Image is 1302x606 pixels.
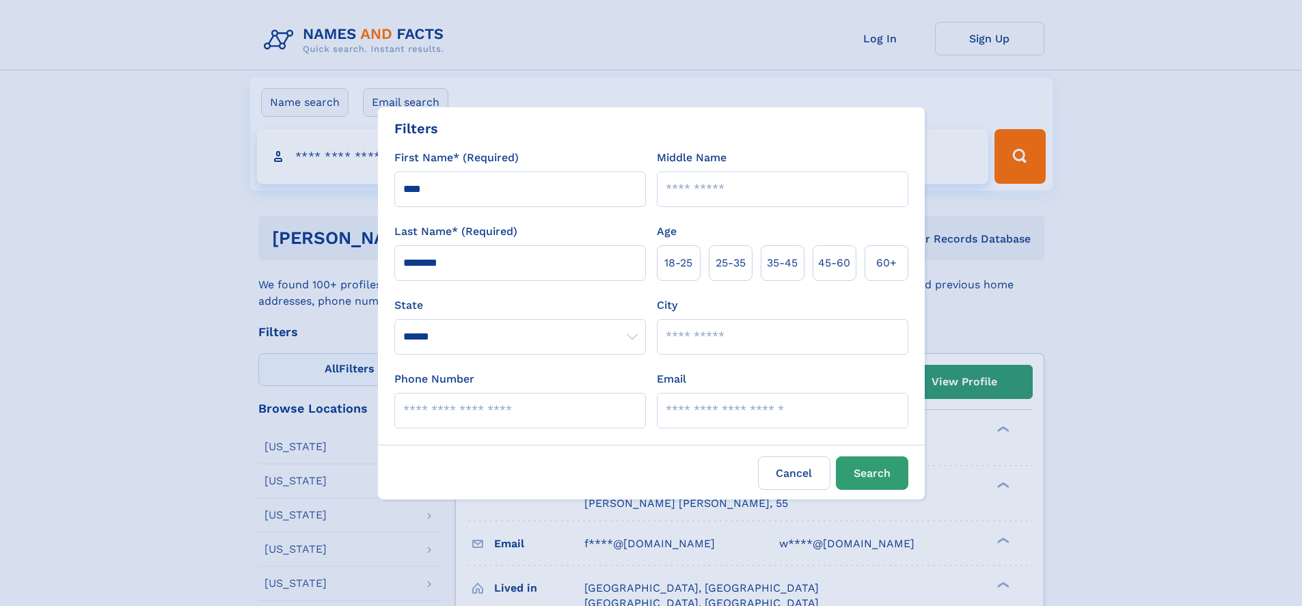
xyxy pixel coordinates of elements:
[394,223,517,240] label: Last Name* (Required)
[657,371,686,387] label: Email
[657,297,677,314] label: City
[876,255,897,271] span: 60+
[664,255,692,271] span: 18‑25
[836,456,908,490] button: Search
[394,297,646,314] label: State
[767,255,798,271] span: 35‑45
[394,371,474,387] label: Phone Number
[657,223,677,240] label: Age
[818,255,850,271] span: 45‑60
[758,456,830,490] label: Cancel
[716,255,746,271] span: 25‑35
[394,118,438,139] div: Filters
[394,150,519,166] label: First Name* (Required)
[657,150,727,166] label: Middle Name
